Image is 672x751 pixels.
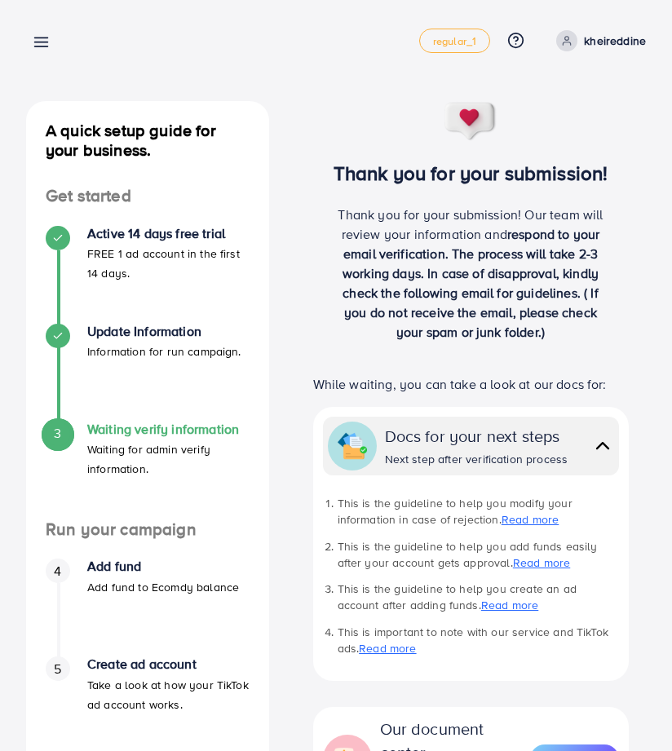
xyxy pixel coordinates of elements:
[338,624,619,657] li: This is important to note with our service and TikTok ads.
[550,30,646,51] a: kheireddine
[26,226,269,324] li: Active 14 days free trial
[54,562,61,581] span: 4
[26,324,269,422] li: Update Information
[502,511,559,528] a: Read more
[343,225,599,341] span: respond to your email verification. The process will take 2-3 working days. In case of disapprova...
[87,440,250,479] p: Waiting for admin verify information.
[87,324,241,339] h4: Update Information
[26,559,269,656] li: Add fund
[54,424,61,443] span: 3
[433,36,476,46] span: regular_1
[584,31,646,51] p: kheireddine
[87,656,250,672] h4: Create ad account
[26,121,269,160] h4: A quick setup guide for your business.
[385,451,568,467] div: Next step after verification process
[87,559,239,574] h4: Add fund
[338,538,619,572] li: This is the guideline to help you add funds easily after your account gets approval.
[87,422,250,437] h4: Waiting verify information
[26,186,269,206] h4: Get started
[87,244,250,283] p: FREE 1 ad account in the first 14 days.
[385,424,568,448] div: Docs for your next steps
[603,678,660,739] iframe: Chat
[26,519,269,540] h4: Run your campaign
[330,205,611,342] p: Thank you for your submission! Our team will review your information and
[338,495,619,528] li: This is the guideline to help you modify your information in case of rejection.
[481,597,538,613] a: Read more
[444,101,497,142] img: success
[87,226,250,241] h4: Active 14 days free trial
[295,161,646,185] h3: Thank you for your submission!
[54,660,61,678] span: 5
[591,434,614,457] img: collapse
[87,577,239,597] p: Add fund to Ecomdy balance
[338,581,619,614] li: This is the guideline to help you create an ad account after adding funds.
[419,29,490,53] a: regular_1
[513,554,570,571] a: Read more
[338,431,367,461] img: collapse
[87,342,241,361] p: Information for run campaign.
[26,422,269,519] li: Waiting verify information
[87,675,250,714] p: Take a look at how your TikTok ad account works.
[313,374,629,394] p: While waiting, you can take a look at our docs for:
[359,640,416,656] a: Read more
